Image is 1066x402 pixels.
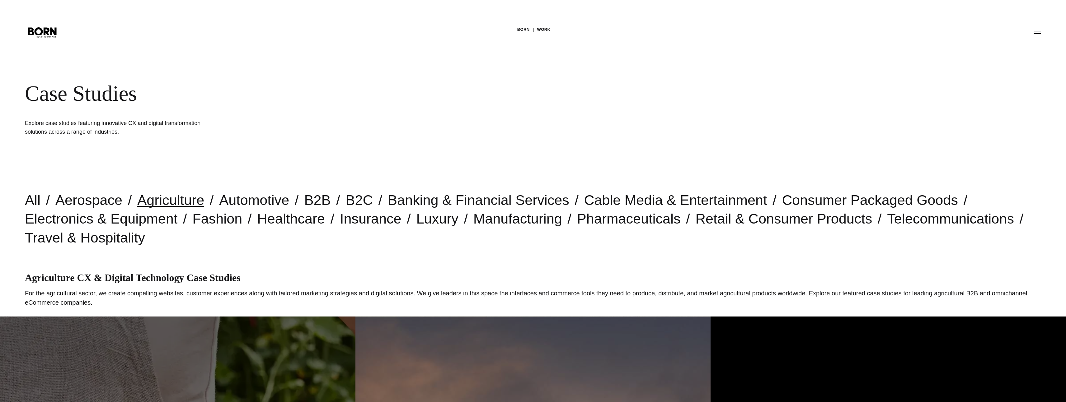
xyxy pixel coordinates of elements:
[304,192,331,208] a: B2B
[55,192,122,208] a: Aerospace
[416,211,458,227] a: Luxury
[345,192,373,208] a: B2C
[887,211,1014,227] a: Telecommunications
[584,192,767,208] a: Cable Media & Entertainment
[25,289,1041,307] p: For the agricultural sector, we create compelling websites, customer experiences along with tailo...
[25,192,40,208] a: All
[577,211,681,227] a: Pharmaceuticals
[473,211,562,227] a: Manufacturing
[782,192,958,208] a: Consumer Packaged Goods
[25,81,380,106] div: Case Studies
[192,211,242,227] a: Fashion
[517,25,530,34] a: BORN
[388,192,569,208] a: Banking & Financial Services
[1030,25,1045,39] button: Open
[219,192,289,208] a: Automotive
[257,211,325,227] a: Healthcare
[25,272,1041,284] h1: Agriculture CX & Digital Technology Case Studies
[25,119,212,136] h1: Explore case studies featuring innovative CX and digital transformation solutions across a range ...
[25,211,177,227] a: Electronics & Equipment
[340,211,402,227] a: Insurance
[695,211,872,227] a: Retail & Consumer Products
[537,25,551,34] a: Work
[25,230,145,246] a: Travel & Hospitality
[137,192,204,208] a: Agriculture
